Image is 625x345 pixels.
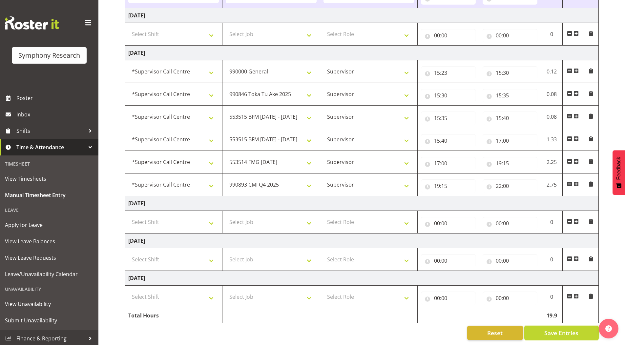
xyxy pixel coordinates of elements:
[5,269,94,279] span: Leave/Unavailability Calendar
[541,106,563,128] td: 0.08
[2,282,97,296] div: Unavailability
[541,151,563,173] td: 2.25
[616,157,622,180] span: Feedback
[541,83,563,106] td: 0.08
[125,308,222,323] td: Total Hours
[2,187,97,203] a: Manual Timesheet Entry
[16,93,95,103] span: Roster
[18,51,80,60] div: Symphony Research
[5,315,94,325] span: Submit Unavailability
[421,29,476,42] input: Click to select...
[483,254,537,267] input: Click to select...
[2,203,97,217] div: Leave
[483,292,537,305] input: Click to select...
[125,196,599,211] td: [DATE]
[544,329,578,337] span: Save Entries
[5,220,94,230] span: Apply for Leave
[483,29,537,42] input: Click to select...
[541,286,563,308] td: 0
[467,326,523,340] button: Reset
[5,16,59,30] img: Rosterit website logo
[2,296,97,312] a: View Unavailability
[487,329,503,337] span: Reset
[421,217,476,230] input: Click to select...
[605,325,612,332] img: help-xxl-2.png
[483,89,537,102] input: Click to select...
[421,134,476,147] input: Click to select...
[16,126,85,136] span: Shifts
[421,157,476,170] input: Click to select...
[421,66,476,79] input: Click to select...
[421,112,476,125] input: Click to select...
[2,312,97,329] a: Submit Unavailability
[125,8,599,23] td: [DATE]
[16,110,95,119] span: Inbox
[483,112,537,125] input: Click to select...
[541,60,563,83] td: 0.12
[421,89,476,102] input: Click to select...
[421,179,476,193] input: Click to select...
[125,46,599,60] td: [DATE]
[125,233,599,248] td: [DATE]
[541,23,563,46] td: 0
[421,292,476,305] input: Click to select...
[541,211,563,233] td: 0
[483,179,537,193] input: Click to select...
[541,128,563,151] td: 1.33
[613,150,625,195] button: Feedback - Show survey
[2,266,97,282] a: Leave/Unavailability Calendar
[5,174,94,184] span: View Timesheets
[483,157,537,170] input: Click to select...
[5,299,94,309] span: View Unavailability
[2,217,97,233] a: Apply for Leave
[483,134,537,147] input: Click to select...
[16,334,85,343] span: Finance & Reporting
[541,173,563,196] td: 2.75
[2,157,97,171] div: Timesheet
[483,217,537,230] input: Click to select...
[524,326,599,340] button: Save Entries
[421,254,476,267] input: Click to select...
[125,271,599,286] td: [DATE]
[5,236,94,246] span: View Leave Balances
[5,190,94,200] span: Manual Timesheet Entry
[2,250,97,266] a: View Leave Requests
[2,233,97,250] a: View Leave Balances
[483,66,537,79] input: Click to select...
[2,171,97,187] a: View Timesheets
[16,142,85,152] span: Time & Attendance
[541,248,563,271] td: 0
[5,253,94,263] span: View Leave Requests
[541,308,563,323] td: 19.9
